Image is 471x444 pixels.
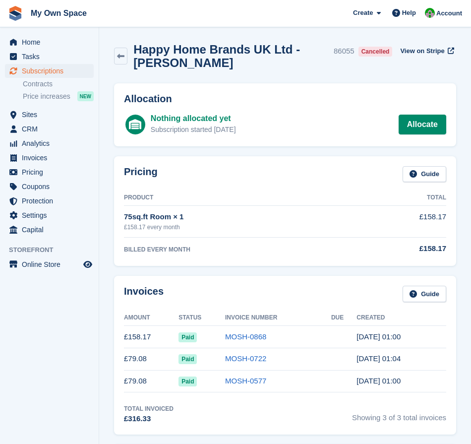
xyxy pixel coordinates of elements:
th: Amount [124,310,178,326]
span: Sites [22,108,81,122]
span: Create [353,8,373,18]
a: menu [5,122,94,136]
a: menu [5,151,94,165]
div: 75sq.ft Room × 1 [124,211,353,223]
a: menu [5,208,94,222]
th: Status [178,310,225,326]
span: Online Store [22,257,81,271]
th: Created [356,310,446,326]
a: Price increases NEW [23,91,94,102]
span: Paid [178,377,197,386]
div: £316.33 [124,413,174,425]
a: MOSH-0868 [225,332,266,341]
a: Preview store [82,258,94,270]
h2: Pricing [124,166,158,183]
span: Account [436,8,462,18]
a: menu [5,136,94,150]
div: BILLED EVERY MONTH [124,245,353,254]
span: Analytics [22,136,81,150]
span: Paid [178,354,197,364]
time: 2025-05-19 00:00:17 UTC [356,377,401,385]
span: Help [402,8,416,18]
a: MOSH-0577 [225,377,266,385]
td: £158.17 [124,326,178,348]
a: menu [5,180,94,193]
span: Storefront [9,245,99,255]
div: 86055 [334,46,354,57]
a: Allocate [399,115,446,134]
span: Home [22,35,81,49]
div: NEW [77,91,94,101]
a: My Own Space [27,5,91,21]
h2: Happy Home Brands UK Ltd - [PERSON_NAME] [133,43,330,69]
td: £79.08 [124,370,178,392]
img: stora-icon-8386f47178a22dfd0bd8f6a31ec36ba5ce8667c1dd55bd0f319d3a0aa187defe.svg [8,6,23,21]
span: Tasks [22,50,81,63]
span: Pricing [22,165,81,179]
span: Capital [22,223,81,237]
div: £158.17 [353,243,446,254]
a: menu [5,108,94,122]
span: Showing 3 of 3 total invoices [352,404,446,425]
span: CRM [22,122,81,136]
div: Cancelled [358,47,393,57]
th: Due [331,310,356,326]
a: Guide [403,286,446,302]
a: menu [5,257,94,271]
th: Total [353,190,446,206]
span: Protection [22,194,81,208]
th: Invoice Number [225,310,331,326]
img: Paula Harris [425,8,435,18]
a: MOSH-0722 [225,354,266,363]
a: menu [5,50,94,63]
div: £158.17 every month [124,223,353,232]
a: menu [5,165,94,179]
a: menu [5,64,94,78]
a: menu [5,194,94,208]
a: View on Stripe [396,43,456,59]
h2: Invoices [124,286,164,302]
span: Paid [178,332,197,342]
span: Settings [22,208,81,222]
span: Price increases [23,92,70,101]
a: Guide [403,166,446,183]
td: £79.08 [124,348,178,370]
span: Invoices [22,151,81,165]
div: Nothing allocated yet [151,113,236,125]
time: 2025-06-19 00:04:41 UTC [356,354,401,363]
h2: Allocation [124,93,446,105]
th: Product [124,190,353,206]
a: menu [5,223,94,237]
span: Subscriptions [22,64,81,78]
a: Contracts [23,79,94,89]
span: Coupons [22,180,81,193]
div: Total Invoiced [124,404,174,413]
span: View on Stripe [400,46,444,56]
time: 2025-07-19 00:00:15 UTC [356,332,401,341]
a: menu [5,35,94,49]
div: Subscription started [DATE] [151,125,236,135]
td: £158.17 [353,206,446,237]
